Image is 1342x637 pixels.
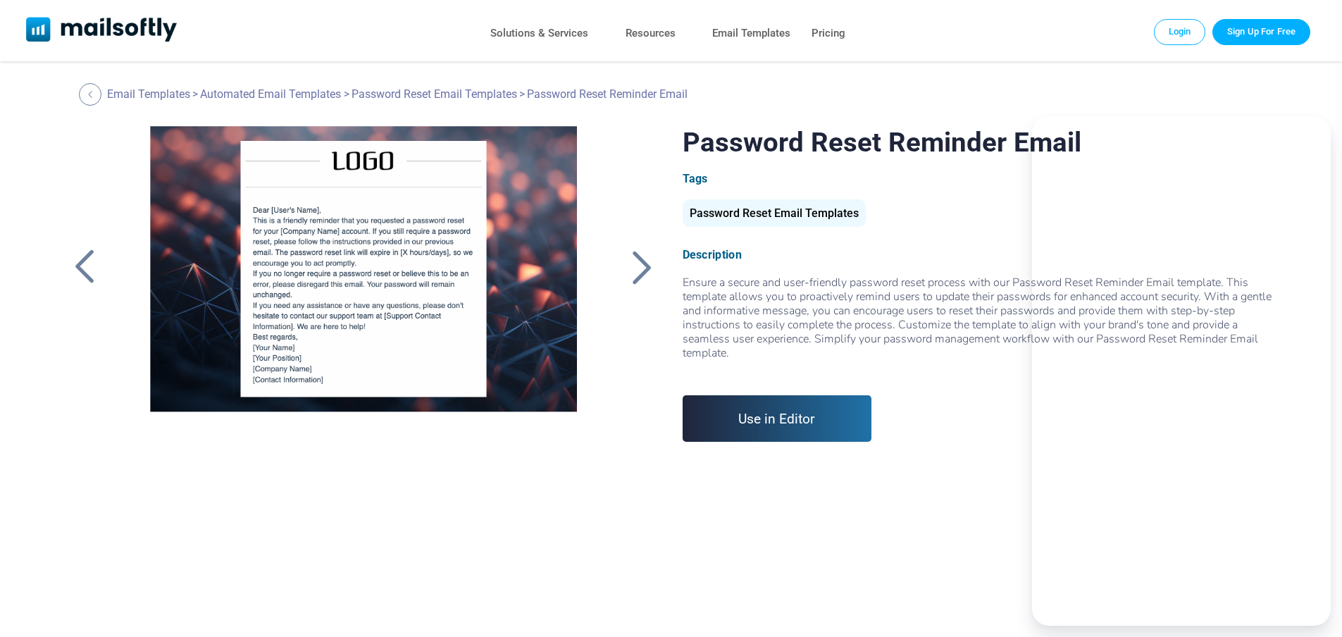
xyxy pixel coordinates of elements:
div: Description [683,248,1275,261]
a: Use in Editor [683,395,872,442]
a: Back [79,83,105,106]
a: Email Templates [712,23,790,44]
a: Solutions & Services [490,23,588,44]
a: Password Reset Email Templates [683,212,866,218]
a: Password Reset Email Templates [352,87,517,101]
a: Email Templates [107,87,190,101]
a: Login [1154,19,1206,44]
div: Ensure a secure and user-friendly password reset process with our Password Reset Reminder Email t... [683,276,1275,374]
h1: Password Reset Reminder Email [683,126,1275,158]
a: Mailsoftly [26,17,178,44]
a: Password Reset Reminder Email [126,126,600,478]
a: Resources [626,23,676,44]
a: Pricing [812,23,845,44]
iframe: Embedded Agent [1032,116,1331,626]
a: Back [625,249,660,285]
div: Password Reset Email Templates [683,199,866,227]
a: Back [67,249,102,285]
div: Tags [683,172,1275,185]
a: Automated Email Templates [200,87,341,101]
a: Trial [1212,19,1310,44]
